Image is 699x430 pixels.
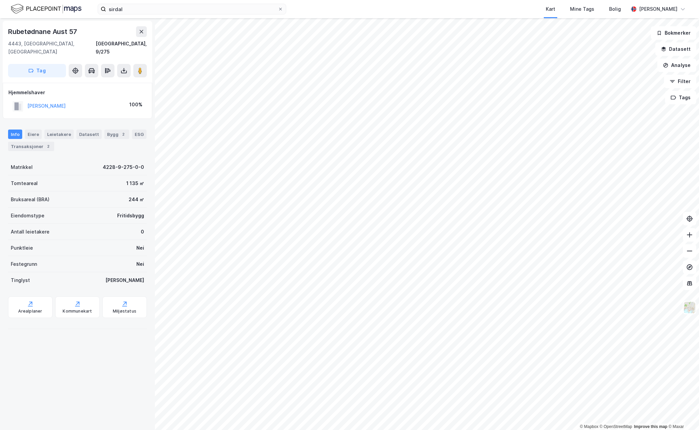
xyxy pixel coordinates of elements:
[600,424,632,429] a: OpenStreetMap
[11,163,33,171] div: Matrikkel
[8,142,54,151] div: Transaksjoner
[136,244,144,252] div: Nei
[651,26,696,40] button: Bokmerker
[665,398,699,430] div: Kontrollprogram for chat
[132,130,146,139] div: ESG
[117,212,144,220] div: Fritidsbygg
[96,40,147,56] div: [GEOGRAPHIC_DATA], 9/275
[103,163,144,171] div: 4228-9-275-0-0
[655,42,696,56] button: Datasett
[11,276,30,284] div: Tinglyst
[11,260,37,268] div: Festegrunn
[11,195,49,204] div: Bruksareal (BRA)
[63,309,92,314] div: Kommunekart
[136,260,144,268] div: Nei
[11,228,49,236] div: Antall leietakere
[546,5,555,13] div: Kart
[8,88,146,97] div: Hjemmelshaver
[18,309,42,314] div: Arealplaner
[11,3,81,15] img: logo.f888ab2527a4732fd821a326f86c7f29.svg
[11,212,44,220] div: Eiendomstype
[113,309,136,314] div: Miljøstatus
[665,91,696,104] button: Tags
[141,228,144,236] div: 0
[11,179,38,187] div: Tomteareal
[8,40,96,56] div: 4443, [GEOGRAPHIC_DATA], [GEOGRAPHIC_DATA]
[657,59,696,72] button: Analyse
[129,195,144,204] div: 244 ㎡
[639,5,677,13] div: [PERSON_NAME]
[25,130,42,139] div: Eiere
[11,244,33,252] div: Punktleie
[126,179,144,187] div: 1 135 ㎡
[8,26,78,37] div: Rubetødnane Aust 57
[8,130,22,139] div: Info
[609,5,621,13] div: Bolig
[664,75,696,88] button: Filter
[634,424,667,429] a: Improve this map
[44,130,74,139] div: Leietakere
[104,130,129,139] div: Bygg
[580,424,598,429] a: Mapbox
[76,130,102,139] div: Datasett
[8,64,66,77] button: Tag
[683,301,696,314] img: Z
[105,276,144,284] div: [PERSON_NAME]
[106,4,278,14] input: Søk på adresse, matrikkel, gårdeiere, leietakere eller personer
[120,131,127,138] div: 2
[570,5,594,13] div: Mine Tags
[665,398,699,430] iframe: Chat Widget
[129,101,142,109] div: 100%
[45,143,52,150] div: 2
